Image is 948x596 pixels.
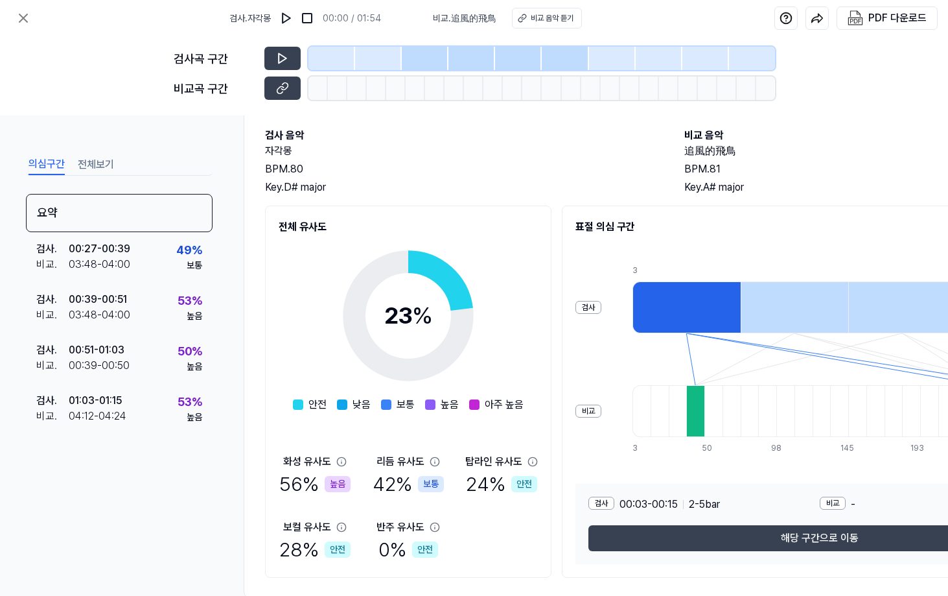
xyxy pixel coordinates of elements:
span: 안전 [308,397,327,412]
div: 검사 . [36,342,69,358]
div: 보통 [418,476,444,492]
div: 50 [702,442,720,454]
div: 03:48 - 04:00 [69,257,130,272]
div: PDF 다운로드 [868,10,927,27]
span: 2 - 5 bar [689,497,720,512]
span: 보통 [397,397,415,412]
div: 비교 . [36,358,69,374]
div: 53 % [178,292,202,309]
div: 안전 [511,476,537,492]
div: 193 [910,442,929,454]
div: 검사 . [36,292,69,307]
div: 00:51 - 01:03 [69,342,124,358]
div: Key. D# major [265,180,658,195]
div: 높음 [325,476,351,492]
div: 탑라인 유사도 [465,454,522,470]
div: 비교 . [36,409,69,424]
div: 안전 [412,542,438,558]
div: 리듬 유사도 [376,454,424,470]
span: 비교 . 追風的飛鳥 [433,12,496,25]
div: 3 [632,442,651,454]
div: 145 [840,442,859,454]
div: 49 % [176,241,202,259]
div: 요약 [26,194,213,232]
span: 아주 높음 [485,397,524,412]
div: 비교 . [36,257,69,272]
div: 검사 [575,301,601,314]
div: 높음 [187,309,202,323]
span: 낮음 [353,397,371,412]
div: 98 [771,442,789,454]
div: 비교 [820,497,846,510]
div: 검사곡 구간 [174,50,257,67]
button: 의심구간 [29,154,65,175]
div: 보컬 유사도 [283,519,331,535]
h2: 자각몽 [265,143,658,159]
div: 비교 [575,405,601,418]
img: PDF Download [848,10,863,26]
h2: 검사 음악 [265,128,658,143]
div: 비교곡 구간 [174,80,257,97]
div: 높음 [187,360,202,374]
div: 반주 유사도 [376,519,424,535]
span: 00:03 - 00:15 [619,497,678,512]
div: 00:00 / 01:54 [323,12,381,25]
div: 42 % [373,470,444,499]
div: 높음 [187,411,202,424]
span: 검사 . 자각몽 [229,12,271,25]
img: play [280,12,293,25]
button: 비교 음악 듣기 [512,8,582,29]
div: 화성 유사도 [283,454,331,470]
div: 3 [632,265,741,276]
img: help [780,12,792,25]
div: BPM. 80 [265,161,658,177]
div: 비교 . [36,307,69,323]
div: 검사 . [36,241,69,257]
div: 보통 [187,259,202,272]
img: share [811,12,824,25]
div: 50 % [178,342,202,360]
span: % [412,302,433,329]
div: 비교 음악 듣기 [531,12,573,24]
div: 0 % [378,535,438,564]
div: 00:39 - 00:51 [69,292,127,307]
div: 24 % [466,470,537,499]
div: 53 % [178,393,202,411]
div: 56 % [279,470,351,499]
div: 00:27 - 00:39 [69,241,130,257]
div: 03:48 - 04:00 [69,307,130,323]
div: 00:39 - 00:50 [69,358,130,374]
div: 검사 [588,497,614,510]
div: 04:12 - 04:24 [69,409,126,424]
div: 01:03 - 01:15 [69,393,122,409]
span: 높음 [441,397,459,412]
div: 28 % [279,535,351,564]
div: 검사 . [36,393,69,409]
div: 23 [384,298,433,333]
div: 안전 [325,542,351,558]
button: 전체보기 [78,154,114,175]
img: stop [301,12,314,25]
h2: 전체 유사도 [279,219,538,235]
button: PDF 다운로드 [845,7,929,29]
